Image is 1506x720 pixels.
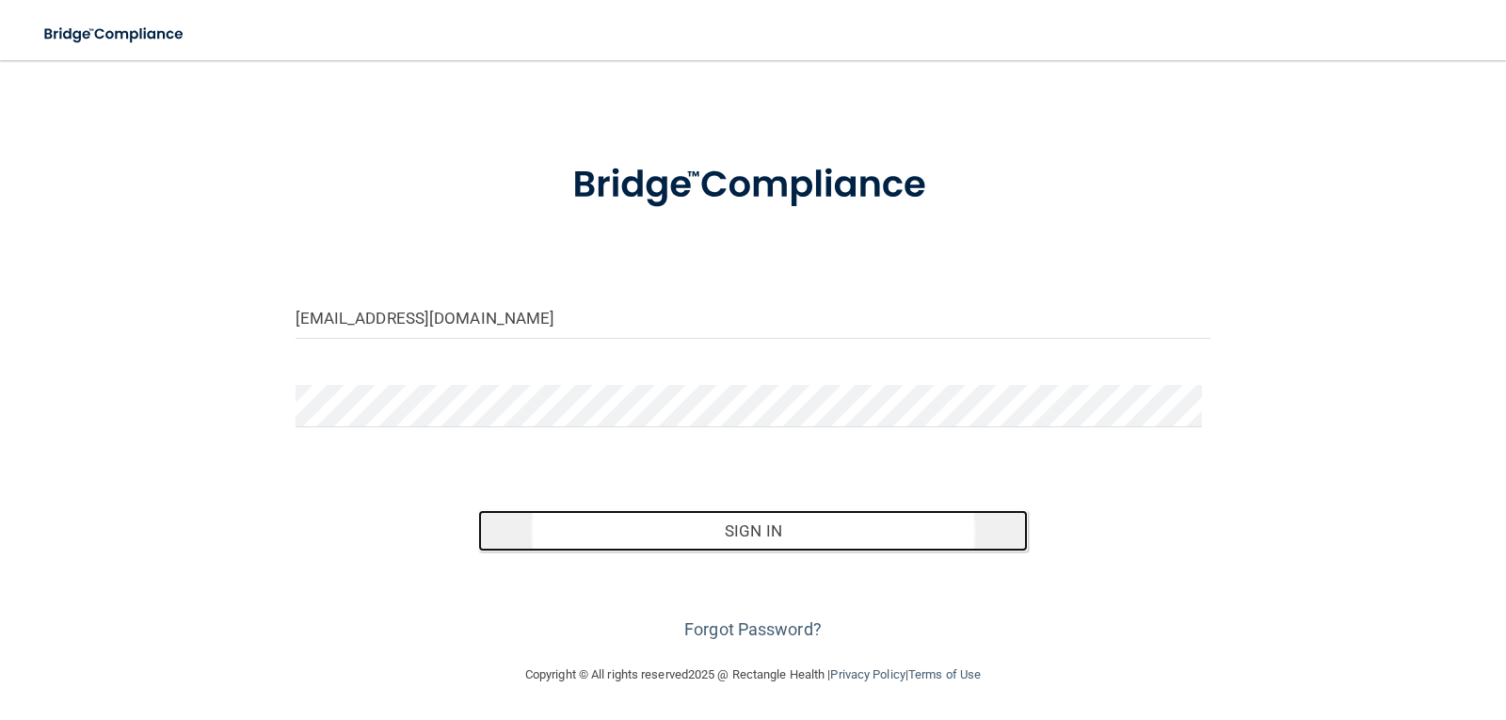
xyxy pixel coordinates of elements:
[534,136,972,234] img: bridge_compliance_login_screen.278c3ca4.svg
[478,510,1028,552] button: Sign In
[28,15,201,54] img: bridge_compliance_login_screen.278c3ca4.svg
[296,296,1211,339] input: Email
[409,645,1097,705] div: Copyright © All rights reserved 2025 @ Rectangle Health | |
[908,667,981,681] a: Terms of Use
[830,667,905,681] a: Privacy Policy
[684,619,822,639] a: Forgot Password?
